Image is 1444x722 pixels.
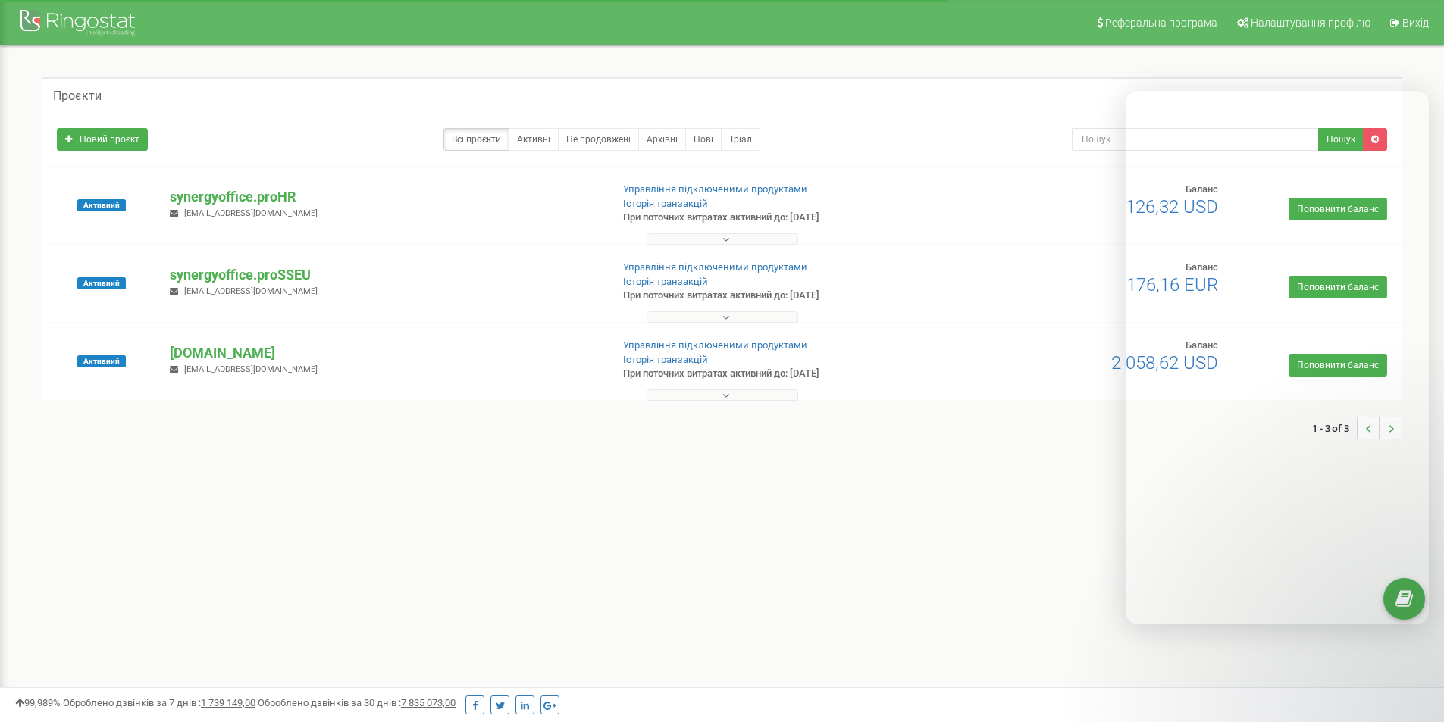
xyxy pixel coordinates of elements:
a: Нові [685,128,722,151]
a: Управління підключеними продуктами [623,339,807,351]
iframe: Intercom live chat [1126,91,1429,624]
u: 7 835 073,00 [401,697,456,708]
span: Вихід [1402,17,1429,29]
iframe: Intercom live chat [1392,636,1429,673]
span: [EMAIL_ADDRESS][DOMAIN_NAME] [184,364,318,374]
span: Активний [77,355,126,367]
u: 1 739 149,00 [201,697,255,708]
span: [EMAIL_ADDRESS][DOMAIN_NAME] [184,208,318,218]
a: Активні [509,128,559,151]
a: Управління підключеними продуктами [623,183,807,195]
span: Оброблено дзвінків за 7 днів : [63,697,255,708]
span: Реферальна програма [1105,17,1217,29]
p: synergyoffice.proHR [170,187,598,207]
span: 2 058,62 USD [1111,352,1218,374]
p: При поточних витратах активний до: [DATE] [623,211,938,225]
a: Управління підключеними продуктами [623,261,807,273]
span: 99,989% [15,697,61,708]
p: [DOMAIN_NAME] [170,343,598,363]
span: Активний [77,199,126,211]
a: Всі проєкти [443,128,509,151]
span: Активний [77,277,126,289]
p: synergyoffice.proSSEU [170,265,598,285]
a: Історія транзакцій [623,198,708,209]
input: Пошук [1072,128,1319,151]
a: Тріал [721,128,760,151]
a: Новий проєкт [57,128,148,151]
a: Історія транзакцій [623,354,708,365]
a: Архівні [638,128,686,151]
a: Історія транзакцій [623,276,708,287]
h5: Проєкти [53,89,102,103]
span: Оброблено дзвінків за 30 днів : [258,697,456,708]
span: [EMAIL_ADDRESS][DOMAIN_NAME] [184,286,318,296]
a: Не продовжені [558,128,639,151]
span: Налаштування профілю [1251,17,1370,29]
p: При поточних витратах активний до: [DATE] [623,289,938,303]
p: При поточних витратах активний до: [DATE] [623,367,938,381]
